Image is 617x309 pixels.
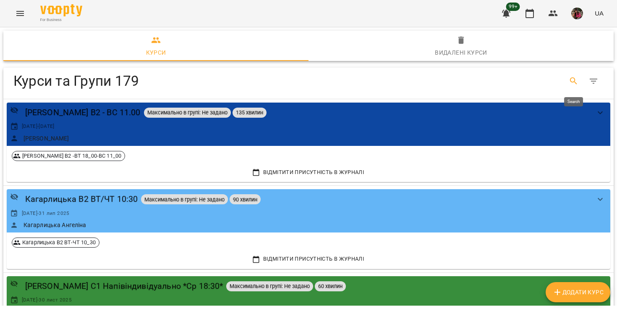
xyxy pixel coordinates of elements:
a: [PERSON_NAME] [24,134,69,143]
div: Видалені курси [435,48,487,58]
a: Кагарлицька Ангеліна [24,221,86,229]
span: Кагарлицька В2 ВТ-ЧТ 10_30 [19,239,99,246]
span: [DATE] - [DATE] [22,122,55,131]
button: show more [590,189,610,209]
button: UA [591,5,607,21]
button: Відмітити присутність в Журналі [10,253,607,265]
span: UA [595,9,604,18]
svg: Приватний урок [10,280,18,288]
span: Максимально в групі: Не задано [141,196,228,203]
svg: Приватний урок [10,193,18,201]
span: For Business [40,17,82,23]
span: 90 хвилин [230,196,261,203]
h4: Курси та Групи 179 [13,72,351,90]
span: [DATE] - 31 лип 2025 [22,209,70,218]
span: 60 хвилин [315,283,346,290]
div: Кагарлицька В2 ВТ-ЧТ 10_30 [12,238,99,248]
span: Додати Курс [552,287,604,297]
svg: Приватний урок [10,106,18,114]
span: 99+ [506,3,520,11]
span: Відмітити присутність в Журналі [12,254,605,264]
button: Відмітити присутність в Журналі [10,166,607,179]
button: Додати Курс [546,282,610,302]
img: 7105fa523d679504fad829f6fcf794f1.JPG [571,8,583,19]
span: Максимально в групі: Не задано [226,283,313,290]
a: [PERSON_NAME] С1 Напівіндивідуально *Ср 18:30* [25,280,223,293]
a: [PERSON_NAME] В2 - ВС 11.00 [25,106,141,119]
span: 135 хвилин [233,109,267,116]
span: Максимально в групі: Не задано [144,109,231,116]
button: show more [590,103,610,123]
img: Voopty Logo [40,4,82,16]
span: [DATE] - 30 лист 2025 [22,296,72,304]
div: [PERSON_NAME] В2 -ВТ 18_00-ВС 11_00 [12,151,125,161]
button: Search [564,71,584,91]
span: Відмітити присутність в Журналі [12,168,605,177]
button: Menu [10,3,30,24]
div: Курси [146,48,166,58]
a: Кагарлицька В2 ВТ/ЧТ 10:30 [25,193,138,206]
button: show more [590,276,610,296]
div: Table Toolbar [3,68,614,95]
span: [PERSON_NAME] В2 -ВТ 18_00-ВС 11_00 [19,152,125,160]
